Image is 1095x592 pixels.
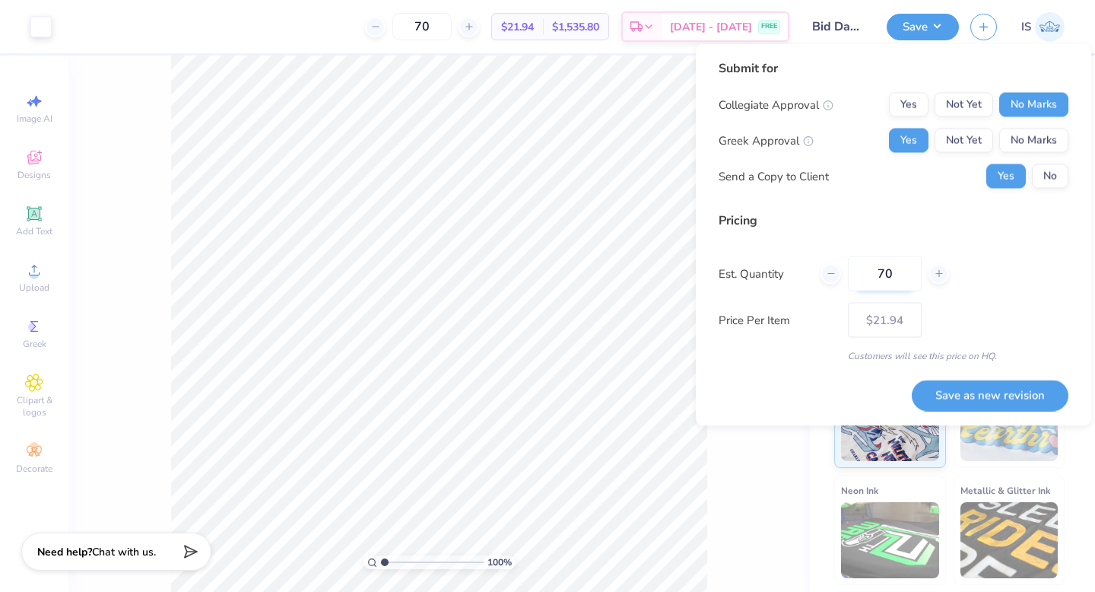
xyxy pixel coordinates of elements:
[889,129,928,153] button: Yes
[761,21,777,32] span: FREE
[841,502,939,578] img: Neon Ink
[670,19,752,35] span: [DATE] - [DATE]
[848,256,922,291] input: – –
[912,380,1068,411] button: Save as new revision
[16,463,52,475] span: Decorate
[719,167,829,185] div: Send a Copy to Client
[887,14,959,40] button: Save
[889,93,928,117] button: Yes
[999,93,1068,117] button: No Marks
[801,11,875,42] input: Untitled Design
[719,132,814,149] div: Greek Approval
[92,545,156,559] span: Chat with us.
[23,338,46,350] span: Greek
[1032,164,1068,189] button: No
[17,113,52,125] span: Image AI
[17,169,51,181] span: Designs
[552,19,599,35] span: $1,535.80
[719,59,1068,78] div: Submit for
[935,93,993,117] button: Not Yet
[1035,12,1065,42] img: Isabel Sojka
[719,212,1068,230] div: Pricing
[719,311,836,329] label: Price Per Item
[487,555,512,569] span: 100 %
[37,545,92,559] strong: Need help?
[719,96,833,113] div: Collegiate Approval
[986,164,1026,189] button: Yes
[719,349,1068,363] div: Customers will see this price on HQ.
[16,225,52,237] span: Add Text
[935,129,993,153] button: Not Yet
[999,129,1068,153] button: No Marks
[841,482,878,498] span: Neon Ink
[19,282,49,294] span: Upload
[960,482,1050,498] span: Metallic & Glitter Ink
[1021,12,1065,42] a: IS
[1021,18,1031,36] span: IS
[392,13,452,40] input: – –
[8,394,61,419] span: Clipart & logos
[960,502,1058,578] img: Metallic & Glitter Ink
[501,19,534,35] span: $21.94
[719,265,809,282] label: Est. Quantity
